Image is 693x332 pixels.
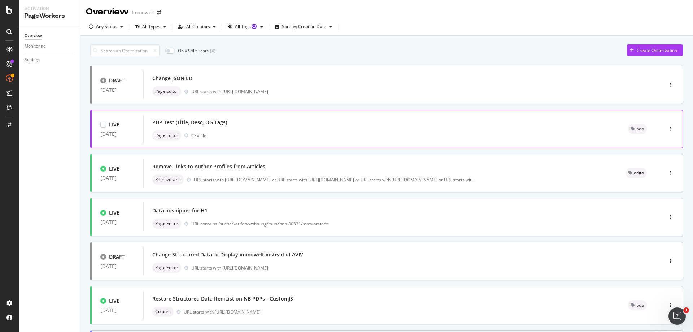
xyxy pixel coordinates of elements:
[100,219,135,225] div: [DATE]
[109,165,119,172] div: LIVE
[152,207,208,214] div: Data nosnippet for H1
[636,303,644,307] span: pdp
[100,263,135,269] div: [DATE]
[25,43,75,50] a: Monitoring
[251,23,257,30] div: Tooltip anchor
[155,133,178,138] span: Page Editor
[152,119,227,126] div: PDP Test (Title, Desc, OG Tags)
[155,89,178,94] span: Page Editor
[627,44,683,56] button: Create Optimization
[152,251,303,258] div: Change Structured Data to Display immowelt instead of AVIV
[157,10,161,15] div: arrow-right-arrow-left
[186,25,210,29] div: All Creators
[109,297,119,305] div: LIVE
[272,21,335,33] button: Sort by: Creation Date
[25,56,40,64] div: Settings
[152,86,181,96] div: neutral label
[109,77,125,84] div: DRAFT
[634,171,644,175] span: edito
[175,21,219,33] button: All Creators
[132,21,169,33] button: All Types
[184,309,611,315] div: URL starts with [URL][DOMAIN_NAME]
[25,56,75,64] a: Settings
[100,307,135,313] div: [DATE]
[86,6,129,18] div: Overview
[155,221,178,226] span: Page Editor
[155,177,181,182] span: Remove Urls
[191,89,632,95] div: URL starts with [URL][DOMAIN_NAME]
[25,32,42,40] div: Overview
[471,177,475,183] span: ...
[152,307,174,317] div: neutral label
[25,32,75,40] a: Overview
[628,124,647,134] div: neutral label
[152,130,181,141] div: neutral label
[152,263,181,273] div: neutral label
[132,9,154,16] div: Immowelt
[235,25,257,29] div: All Tags
[100,175,135,181] div: [DATE]
[191,133,206,139] div: CSV file
[152,75,192,82] div: Change JSON LD
[194,177,475,183] div: URL starts with [URL][DOMAIN_NAME] or URL starts with [URL][DOMAIN_NAME] or URL starts with [URL]...
[152,295,293,302] div: Restore Structured Data ItemList on NB PDPs - CustomJS
[152,219,181,229] div: neutral label
[626,168,647,178] div: neutral label
[109,121,119,128] div: LIVE
[100,131,135,137] div: [DATE]
[155,266,178,270] span: Page Editor
[668,307,686,325] iframe: Intercom live chat
[25,43,46,50] div: Monitoring
[178,48,209,54] div: Only Split Tests
[152,163,265,170] div: Remove Links to Author Profiles from Articles
[152,174,184,185] div: neutral label
[637,47,677,53] div: Create Optimization
[25,12,74,20] div: PageWorkers
[142,25,160,29] div: All Types
[86,21,126,33] button: Any Status
[636,127,644,131] span: pdp
[628,300,647,310] div: neutral label
[210,48,215,54] div: ( 4 )
[683,307,689,313] span: 1
[191,265,632,271] div: URL starts with [URL][DOMAIN_NAME]
[90,44,160,57] input: Search an Optimization
[109,253,125,260] div: DRAFT
[282,25,326,29] div: Sort by: Creation Date
[191,221,632,227] div: URL contains /suche/kaufen/wohnung/munchen-80331/maxvorstadt
[155,310,171,314] span: Custom
[109,209,119,216] div: LIVE
[225,21,266,33] button: All TagsTooltip anchor
[25,6,74,12] div: Activation
[100,87,135,93] div: [DATE]
[96,25,117,29] div: Any Status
